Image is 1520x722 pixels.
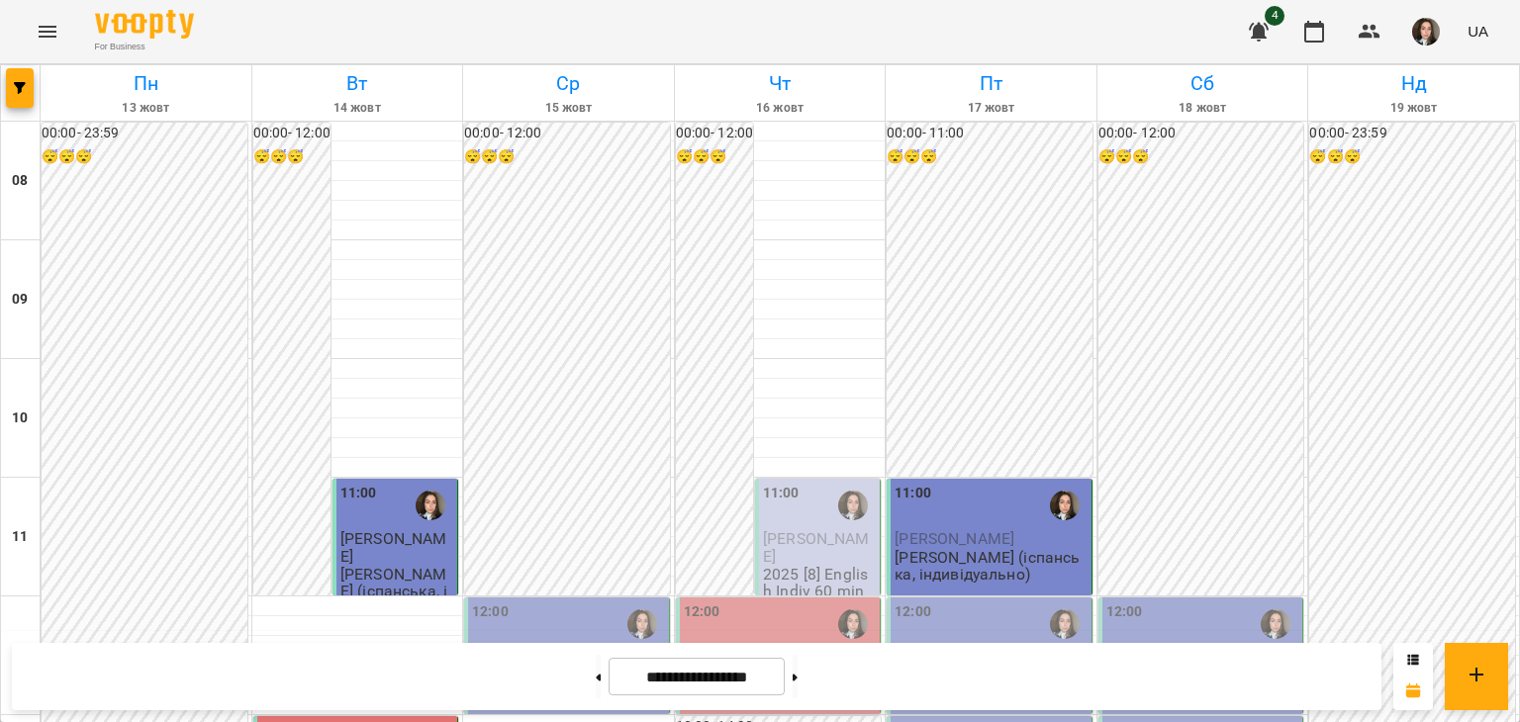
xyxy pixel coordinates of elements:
label: 11:00 [340,483,377,504]
h6: 18 жовт [1100,99,1305,118]
h6: 15 жовт [466,99,671,118]
button: UA [1460,13,1496,49]
h6: 😴😴😴 [887,146,1092,168]
h6: 😴😴😴 [1309,146,1515,168]
img: Грицюк Анна Андріївна (і) [416,491,445,520]
img: Грицюк Анна Андріївна (і) [1050,609,1080,639]
h6: 😴😴😴 [464,146,670,168]
span: [PERSON_NAME] [763,529,870,565]
h6: 😴😴😴 [253,146,331,168]
h6: 00:00 - 12:00 [253,123,331,144]
h6: Вт [255,68,460,99]
h6: Сб [1100,68,1305,99]
img: Грицюк Анна Андріївна (і) [1261,609,1290,639]
p: [PERSON_NAME] (іспанська, індивідуально) [340,566,453,617]
h6: 14 жовт [255,99,460,118]
h6: Чт [678,68,883,99]
h6: 00:00 - 11:00 [887,123,1092,144]
h6: 😴😴😴 [42,146,247,168]
h6: Пн [44,68,248,99]
label: 12:00 [472,601,509,623]
h6: 08 [12,170,28,192]
label: 12:00 [684,601,720,623]
span: UA [1468,21,1488,42]
h6: 00:00 - 12:00 [676,123,753,144]
label: 11:00 [895,483,931,504]
h6: 00:00 - 23:59 [1309,123,1515,144]
img: Voopty Logo [95,10,194,39]
h6: 00:00 - 23:59 [42,123,247,144]
p: [PERSON_NAME] (іспанська, індивідуально) [895,549,1088,584]
h6: 16 жовт [678,99,883,118]
label: 12:00 [1106,601,1143,623]
h6: 11 [12,526,28,548]
h6: 00:00 - 12:00 [1098,123,1304,144]
span: For Business [95,41,194,53]
h6: 10 [12,407,28,429]
h6: Нд [1311,68,1516,99]
p: 2025 [8] English Indiv 60 min [763,566,876,600]
img: Грицюк Анна Андріївна (і) [838,609,868,639]
label: 12:00 [895,601,931,623]
img: Грицюк Анна Андріївна (і) [1050,491,1080,520]
span: [PERSON_NAME] [340,529,447,565]
img: Грицюк Анна Андріївна (і) [838,491,868,520]
h6: 13 жовт [44,99,248,118]
span: [PERSON_NAME] [895,529,1014,548]
button: Menu [24,8,71,55]
img: 44d3d6facc12e0fb6bd7f330c78647dd.jfif [1412,18,1440,45]
h6: 😴😴😴 [676,146,753,168]
h6: 17 жовт [889,99,1093,118]
h6: 😴😴😴 [1098,146,1304,168]
h6: 19 жовт [1311,99,1516,118]
h6: Ср [466,68,671,99]
img: Грицюк Анна Андріївна (і) [627,609,657,639]
span: 4 [1265,6,1284,26]
label: 11:00 [763,483,800,504]
h6: 09 [12,289,28,311]
h6: 00:00 - 12:00 [464,123,670,144]
h6: Пт [889,68,1093,99]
